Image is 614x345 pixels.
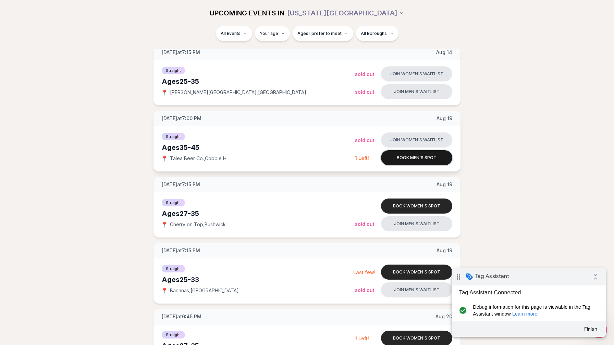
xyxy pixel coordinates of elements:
button: Your age [255,26,290,41]
span: 📍 [162,288,167,293]
button: Ages I prefer to meet [293,26,353,41]
span: Straight [162,67,185,74]
span: 📍 [162,222,167,227]
div: Ages 25-33 [162,275,353,284]
button: Book women's spot [381,199,452,214]
span: [DATE] at 7:15 PM [162,181,200,188]
span: Aug 14 [436,49,452,56]
button: [US_STATE][GEOGRAPHIC_DATA] [287,5,404,21]
span: Straight [162,199,185,206]
button: Finish [127,54,151,67]
span: All Events [221,31,241,36]
i: Collapse debug badge [137,2,151,15]
button: Join women's waitlist [381,132,452,148]
span: Ages I prefer to meet [297,31,342,36]
button: Book women's spot [381,265,452,280]
span: Straight [162,331,185,338]
button: Join men's waitlist [381,282,452,297]
span: 1 Left! [355,155,369,161]
span: [DATE] at 7:15 PM [162,49,200,56]
span: Aug 19 [437,247,452,254]
span: Sold Out [355,137,374,143]
span: Aug 19 [437,115,452,122]
span: [DATE] at 7:15 PM [162,247,200,254]
span: Cherry on Top , Bushwick [170,221,226,228]
span: Tag Assistant [24,4,58,11]
div: Ages 35-45 [162,143,355,152]
span: Straight [162,265,185,272]
span: Talea Beer Co. , Cobble Hill [170,155,230,162]
div: Ages 25-35 [162,77,355,86]
span: Straight [162,133,185,140]
button: Book men's spot [381,150,452,165]
span: 📍 [162,156,167,161]
button: Join men's waitlist [381,216,452,231]
span: Sold Out [355,287,374,293]
span: All Boroughs [361,31,387,36]
span: [DATE] at 7:00 PM [162,115,201,122]
button: All Boroughs [356,26,398,41]
div: Ages 27-35 [162,209,355,218]
span: UPCOMING EVENTS IN [210,8,284,18]
span: Sold Out [355,221,374,227]
span: 1 Left! [355,335,369,341]
span: Sold Out [355,71,374,77]
a: Learn more [61,43,86,48]
i: check_circle [5,35,17,49]
span: Sold Out [355,89,374,95]
button: All Events [216,26,252,41]
span: 📍 [162,90,167,95]
button: Join men's waitlist [381,84,452,99]
span: Your age [260,31,278,36]
span: Debug information for this page is viewable in the Tag Assistant window [21,35,143,49]
span: Bananas , [GEOGRAPHIC_DATA] [170,287,239,294]
span: Last few! [353,269,376,275]
span: [PERSON_NAME][GEOGRAPHIC_DATA] , [GEOGRAPHIC_DATA] [170,89,306,96]
span: Aug 19 [437,181,452,188]
button: Join women's waitlist [381,66,452,81]
span: Aug 20 [435,313,452,320]
span: [DATE] at 6:45 PM [162,313,201,320]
